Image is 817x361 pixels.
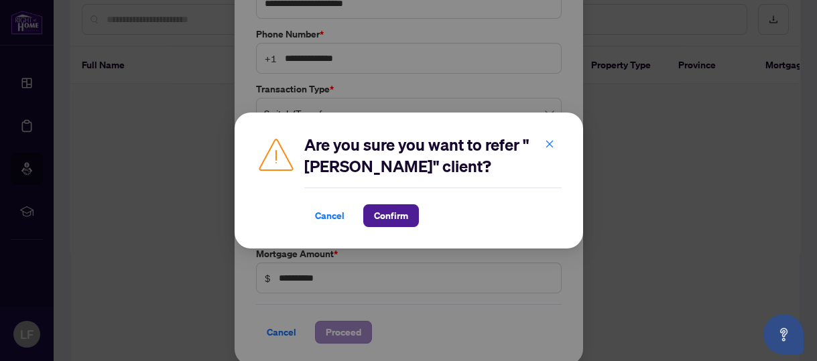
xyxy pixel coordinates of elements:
[315,205,344,226] span: Cancel
[304,204,355,227] button: Cancel
[763,314,804,354] button: Open asap
[374,205,408,226] span: Confirm
[363,204,419,227] button: Confirm
[304,134,562,177] h2: Are you sure you want to refer "[PERSON_NAME]" client?
[545,139,554,149] span: close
